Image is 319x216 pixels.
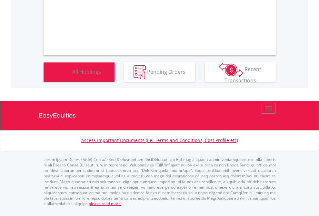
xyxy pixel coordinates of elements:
[147,68,185,75] span: Pending Orders
[81,137,238,143] a: Access Important Documents (i.e. Terms and Conditions, Cost Profile etc)
[219,63,243,77] img: transactions-zar-wht.png
[72,68,101,75] span: All Holdings
[89,201,122,206] a: please read more:
[44,157,276,206] p: Lorem Ipsum Dolors (Ame) Con a/e SeddOeiusmod tem InciDiduntut Lab Etd mag aliquaen admin veniamq...
[44,62,115,82] button: All Holdings
[134,65,146,79] img: pending_instructions-wht.png
[39,101,281,130] a: EasyEquities
[205,62,276,82] button: Recent Transactions
[57,65,71,79] img: holdings-wht.png
[124,62,195,82] button: Pending Orders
